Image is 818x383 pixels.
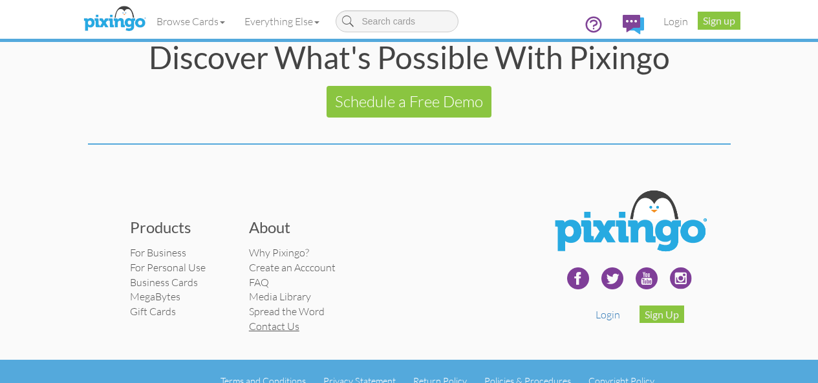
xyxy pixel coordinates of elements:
div: Discover What's Possible With Pixingo [88,42,731,73]
h3: About [249,219,349,236]
img: youtube-240.png [630,262,663,295]
a: Contact Us [249,320,299,333]
a: Sign up [698,12,740,30]
a: Everything Else [235,5,329,37]
a: Browse Cards [147,5,235,37]
a: Gift Cards [130,305,176,318]
a: Schedule a Free Demo [327,86,491,117]
img: instagram.svg [665,262,697,295]
a: For Personal Use [130,261,206,274]
a: Sign Up [640,305,684,323]
a: For Business [130,246,186,259]
a: Business Cards [130,276,198,289]
a: Why Pixingo? [249,246,309,259]
a: Login [596,308,620,321]
img: facebook-240.png [562,262,594,295]
a: Login [654,5,698,37]
input: Search cards [336,10,458,32]
h3: Products [130,219,230,236]
img: comments.svg [623,15,644,34]
img: pixingo logo [80,3,149,36]
img: twitter-240.png [596,262,629,295]
a: MegaBytes [130,290,180,303]
a: Media Library [249,290,311,303]
a: Spread the Word [249,305,325,318]
img: Pixingo Logo [546,183,713,263]
a: Create an Acccount [249,261,336,274]
a: FAQ [249,276,269,289]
